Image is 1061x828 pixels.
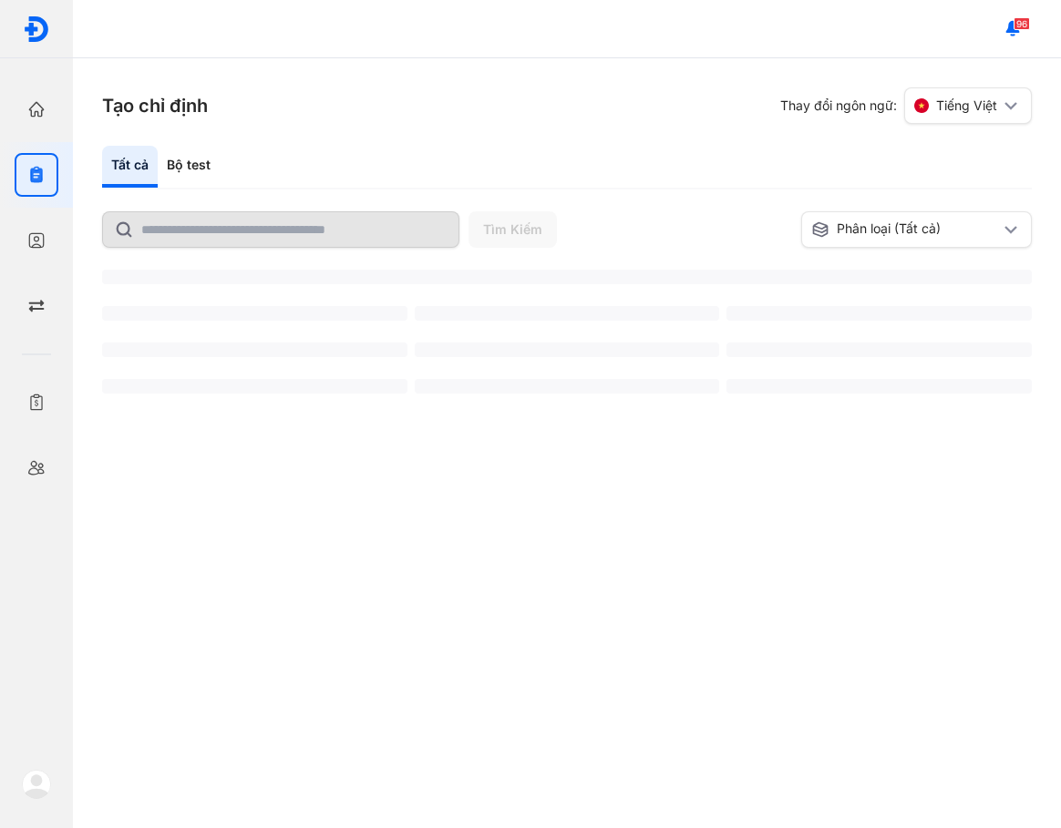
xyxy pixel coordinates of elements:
h3: Tạo chỉ định [102,93,208,118]
span: ‌ [102,306,407,321]
button: Tìm Kiếm [469,211,557,248]
div: Tất cả [102,146,158,188]
img: logo [22,770,51,799]
div: Bộ test [158,146,220,188]
span: ‌ [726,342,1032,357]
span: ‌ [726,306,1032,321]
span: ‌ [415,306,720,321]
span: ‌ [102,342,407,357]
span: ‌ [415,379,720,394]
span: ‌ [102,379,407,394]
img: logo [23,15,50,43]
div: Thay đổi ngôn ngữ: [780,87,1032,124]
span: ‌ [102,270,1032,284]
span: ‌ [726,379,1032,394]
span: ‌ [415,342,720,357]
span: 96 [1014,17,1030,30]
